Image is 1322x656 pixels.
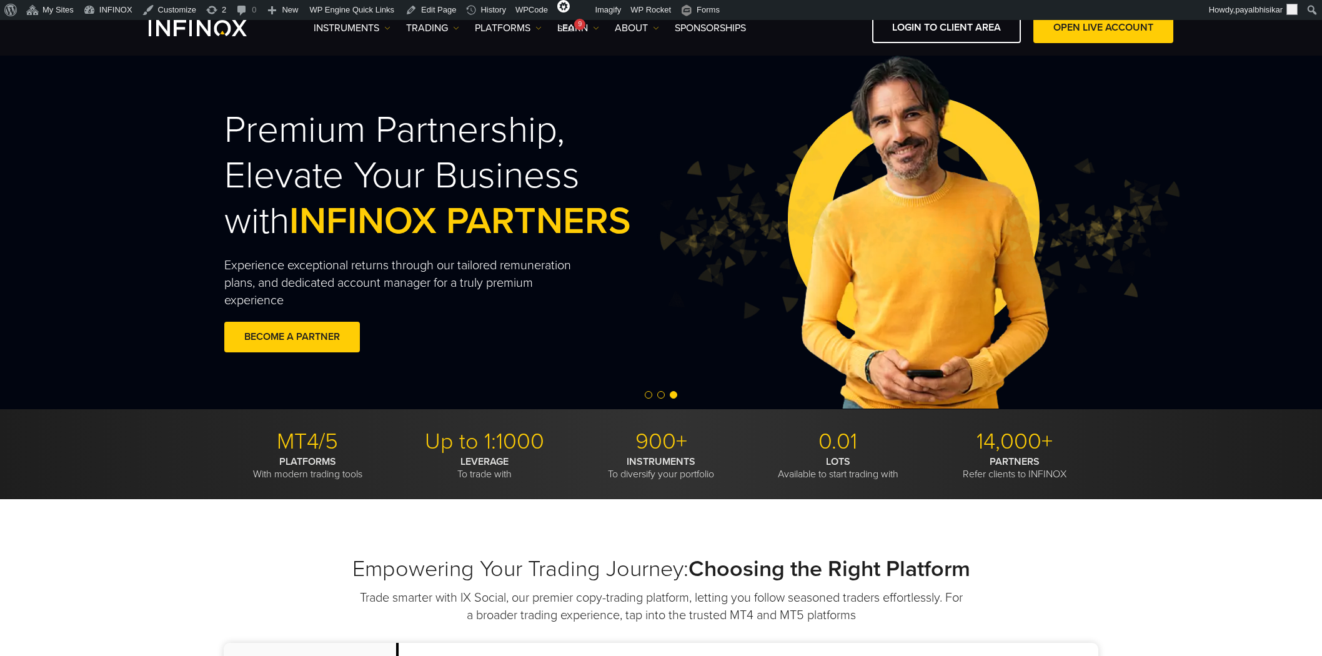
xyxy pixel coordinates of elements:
p: 14,000+ [931,428,1098,455]
p: Available to start trading with [754,455,922,480]
h2: Empowering Your Trading Journey: [224,555,1098,583]
p: Experience exceptional returns through our tailored remuneration plans, and dedicated account man... [224,257,595,309]
strong: LOTS [826,455,850,468]
strong: LEVERAGE [460,455,509,468]
p: Refer clients to INFINOX [931,455,1098,480]
a: LOGIN TO CLIENT AREA [872,12,1021,43]
a: Instruments [314,21,390,36]
strong: INSTRUMENTS [627,455,695,468]
a: OPEN LIVE ACCOUNT [1033,12,1173,43]
div: 9 [574,19,585,30]
strong: PARTNERS [990,455,1040,468]
a: TRADING [406,21,459,36]
span: SEO [557,24,574,33]
p: To diversify your portfolio [577,455,745,480]
p: With modern trading tools [224,455,391,480]
p: 0.01 [754,428,922,455]
strong: PLATFORMS [279,455,336,468]
p: Trade smarter with IX Social, our premier copy-trading platform, letting you follow seasoned trad... [358,589,964,624]
span: Go to slide 3 [670,391,677,399]
a: ABOUT [615,21,659,36]
span: Go to slide 1 [645,391,652,399]
span: INFINOX PARTNERS [289,199,631,244]
p: To trade with [400,455,568,480]
span: payalbhisikar [1235,5,1283,14]
strong: Choosing the Right Platform [688,555,970,582]
p: MT4/5 [224,428,391,455]
a: BECOME A PARTNER [224,322,360,352]
p: 900+ [577,428,745,455]
span: Go to slide 2 [657,391,665,399]
a: INFINOX Logo [149,20,276,36]
a: PLATFORMS [475,21,542,36]
h2: Premium Partnership, Elevate Your Business with [224,107,688,245]
a: SPONSORSHIPS [675,21,746,36]
p: Up to 1:1000 [400,428,568,455]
